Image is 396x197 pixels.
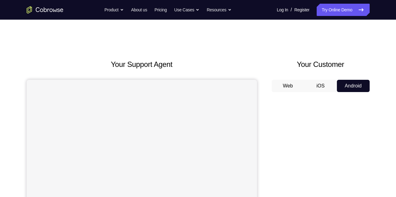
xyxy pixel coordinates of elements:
[304,80,337,92] button: iOS
[291,6,292,14] span: /
[317,4,369,16] a: Try Online Demo
[272,80,304,92] button: Web
[174,4,199,16] button: Use Cases
[104,4,124,16] button: Product
[337,80,370,92] button: Android
[207,4,232,16] button: Resources
[272,59,370,70] h2: Your Customer
[294,4,309,16] a: Register
[27,6,63,14] a: Go to the home page
[27,59,257,70] h2: Your Support Agent
[277,4,288,16] a: Log In
[154,4,167,16] a: Pricing
[131,4,147,16] a: About us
